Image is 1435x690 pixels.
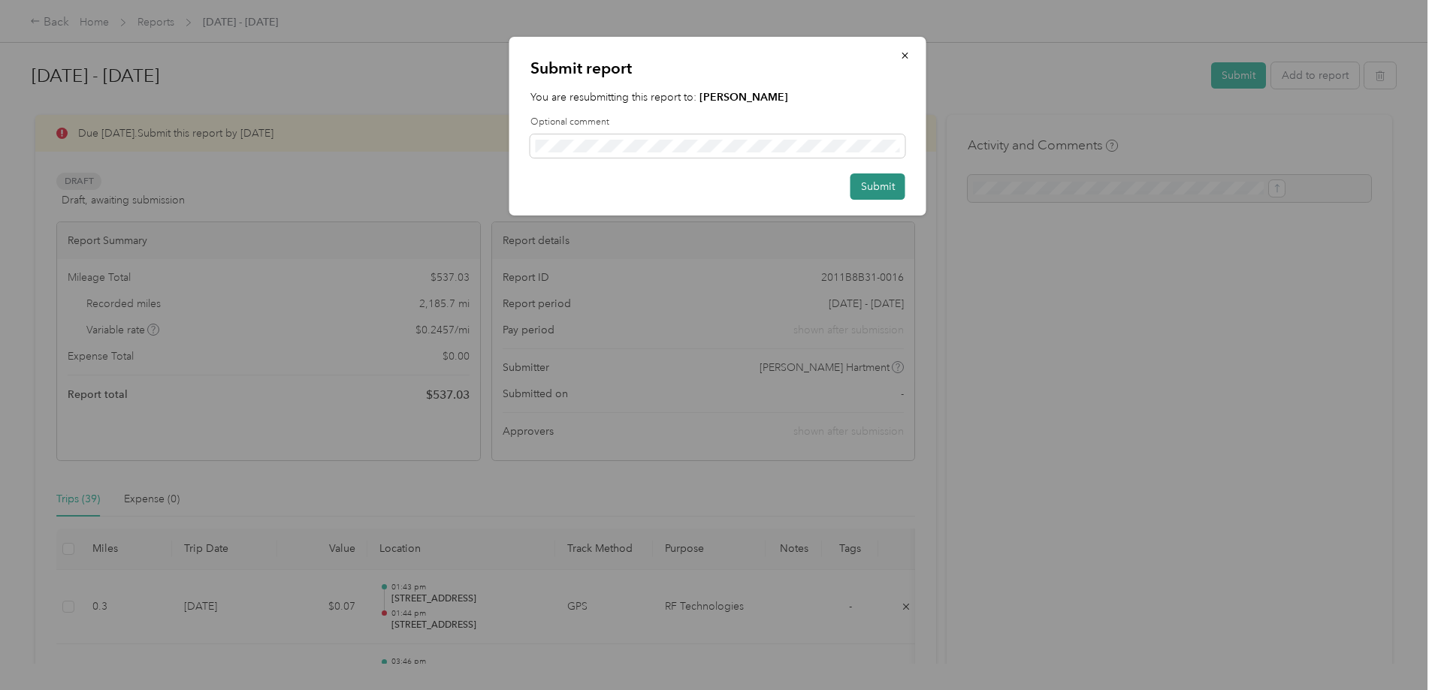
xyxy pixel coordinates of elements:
[850,173,905,200] button: Submit
[530,116,905,129] label: Optional comment
[530,89,905,105] p: You are resubmitting this report to:
[1351,606,1435,690] iframe: Everlance-gr Chat Button Frame
[699,91,788,104] strong: [PERSON_NAME]
[530,58,905,79] p: Submit report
